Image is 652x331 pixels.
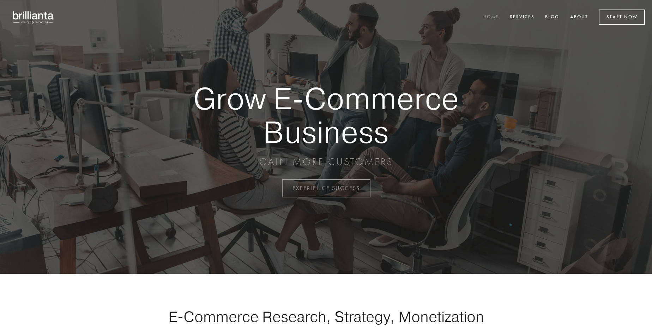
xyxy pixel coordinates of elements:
a: About [566,12,593,23]
a: Start Now [599,10,645,25]
a: Services [505,12,539,23]
img: brillianta - research, strategy, marketing [7,7,60,27]
a: Blog [541,12,564,23]
strong: Grow E-Commerce Business [169,82,483,148]
p: GAIN MORE CUSTOMERS [169,155,483,168]
h1: E-Commerce Research, Strategy, Monetization [146,308,506,325]
a: Home [479,12,503,23]
a: EXPERIENCE SUCCESS [282,179,370,197]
